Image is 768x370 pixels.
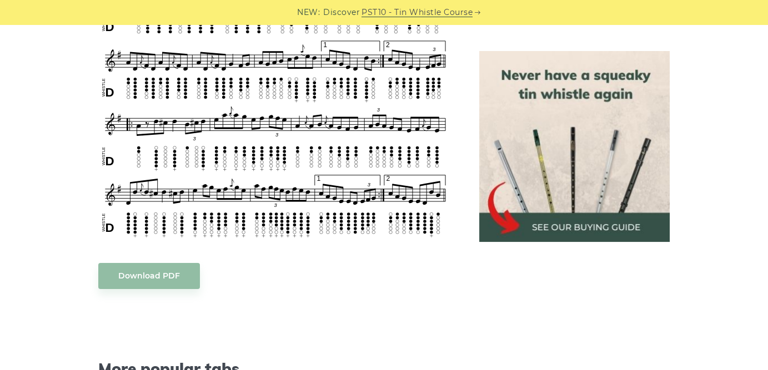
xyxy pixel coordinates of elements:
img: tin whistle buying guide [479,51,670,242]
a: Download PDF [98,263,200,289]
span: Discover [323,6,360,19]
span: NEW: [297,6,320,19]
a: PST10 - Tin Whistle Course [362,6,473,19]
